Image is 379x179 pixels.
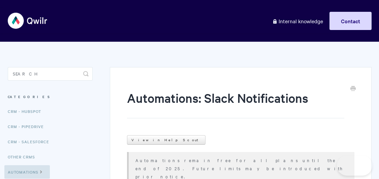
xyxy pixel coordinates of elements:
[127,135,206,145] a: View in Help Scout
[8,120,49,133] a: CRM - Pipedrive
[337,155,372,176] iframe: Toggle Customer Support
[8,150,40,163] a: Other CRMs
[350,85,356,93] a: Print this Article
[127,89,344,118] h1: Automations: Slack Notifications
[329,12,372,30] a: Contact
[8,105,46,118] a: CRM - HubSpot
[8,8,48,33] img: Qwilr Help Center
[8,135,54,148] a: CRM - Salesforce
[8,67,93,81] input: Search
[4,165,50,179] a: Automations
[8,91,93,103] h3: Categories
[267,12,328,30] a: Internal knowledge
